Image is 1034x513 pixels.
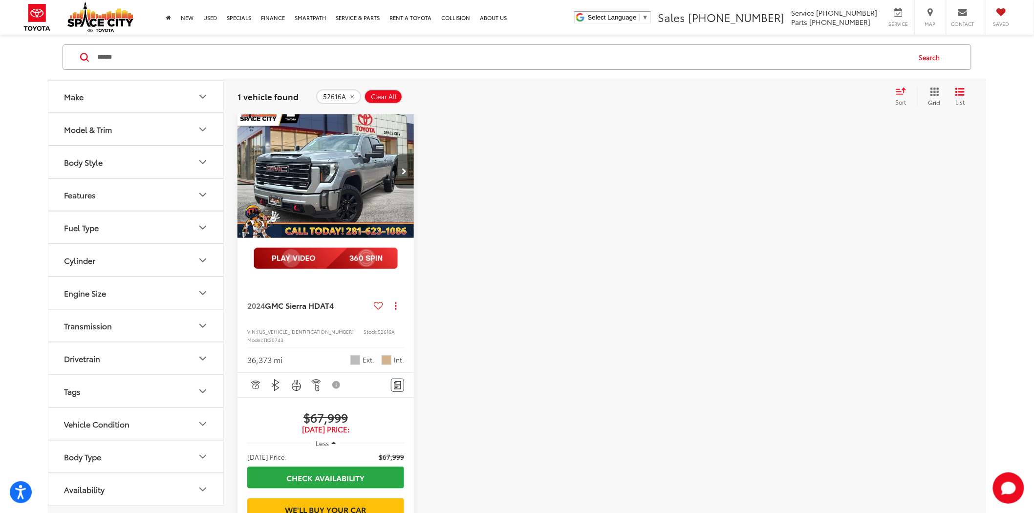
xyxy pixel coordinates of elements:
button: Vehicle ConditionVehicle Condition [48,408,224,440]
button: CylinderCylinder [48,244,224,276]
button: Comments [391,379,404,392]
button: Fuel TypeFuel Type [48,212,224,243]
span: Sales [658,9,685,25]
button: Toggle Chat Window [993,472,1024,504]
div: 36,373 mi [247,354,282,365]
button: DrivetrainDrivetrain [48,342,224,374]
span: Service [887,21,909,27]
span: Select Language [588,14,637,21]
a: Select Language​ [588,14,648,21]
span: Ext. [363,355,374,364]
div: Tags [64,386,81,396]
span: ​ [639,14,640,21]
img: Comments [394,381,402,389]
a: Check Availability [247,467,404,489]
span: TK20743 [263,336,283,343]
span: [PHONE_NUMBER] [688,9,785,25]
span: Int. [394,355,404,364]
svg: Start Chat [993,472,1024,504]
div: Cylinder [64,256,95,265]
button: List View [948,87,972,107]
span: [US_VEHICLE_IDENTIFICATION_NUMBER] [257,328,354,335]
img: Adaptive Cruise Control [249,379,261,391]
span: 52616A [323,93,346,101]
button: MakeMake [48,81,224,112]
button: Select sort value [891,87,917,107]
span: Clear All [371,93,397,101]
div: Body Type [197,451,209,463]
span: dropdown dots [395,302,396,310]
div: Cylinder [197,255,209,266]
button: Clear All [364,89,403,104]
div: Transmission [197,320,209,332]
span: Sort [896,98,906,106]
span: Service [792,8,815,18]
div: Drivetrain [64,354,100,363]
span: Saved [991,21,1012,27]
button: Less [311,434,341,452]
span: Map [920,21,941,27]
button: Grid View [917,87,948,107]
button: TransmissionTransmission [48,310,224,342]
button: Actions [387,297,404,314]
div: Engine Size [197,287,209,299]
div: Model & Trim [64,125,112,134]
input: Search by Make, Model, or Keyword [96,45,910,69]
button: AvailabilityAvailability [48,473,224,505]
span: Tan [382,355,391,365]
img: Remote Start [310,379,323,391]
span: VIN: [247,328,257,335]
span: $67,999 [247,410,404,425]
button: View Disclaimer [328,375,345,395]
span: List [955,98,965,106]
img: full motion video [254,248,398,269]
img: 2024 GMC Sierra HD AT4 [237,105,415,238]
span: Grid [928,98,941,107]
div: Make [64,92,84,101]
span: ▼ [642,14,648,21]
div: Features [197,189,209,201]
div: Make [197,91,209,103]
span: Contact [951,21,974,27]
button: Engine SizeEngine Size [48,277,224,309]
button: Search [910,45,954,69]
div: 2024 GMC Sierra HD AT4 0 [237,105,415,238]
span: Parts [792,17,808,27]
span: 52616A [378,328,395,335]
button: Body StyleBody Style [48,146,224,178]
span: AT4 [320,299,334,311]
span: 2024 [247,299,265,311]
div: Body Style [197,156,209,168]
span: Stock: [364,328,378,335]
span: Sterling Metallic [350,355,360,365]
a: 2024 GMC Sierra HD AT42024 GMC Sierra HD AT42024 GMC Sierra HD AT42024 GMC Sierra HD AT4 [237,105,415,238]
div: Vehicle Condition [197,418,209,430]
div: Features [64,190,96,199]
span: [DATE] Price: [247,425,404,434]
span: GMC Sierra HD [265,299,320,311]
button: FeaturesFeatures [48,179,224,211]
div: Vehicle Condition [64,419,129,428]
span: [PHONE_NUMBER] [817,8,878,18]
button: TagsTags [48,375,224,407]
button: Next image [394,154,414,189]
div: Fuel Type [64,223,99,232]
span: Model: [247,336,263,343]
img: Space City Toyota [67,2,133,32]
div: Fuel Type [197,222,209,234]
div: Model & Trim [197,124,209,135]
button: Model & TrimModel & Trim [48,113,224,145]
span: [DATE] Price: [247,452,286,462]
div: Availability [64,485,105,494]
div: Body Type [64,452,101,461]
div: Transmission [64,321,112,330]
span: Less [316,439,329,448]
span: [PHONE_NUMBER] [810,17,871,27]
button: Body TypeBody Type [48,441,224,472]
span: $67,999 [379,452,404,462]
span: 1 vehicle found [237,90,299,102]
div: Tags [197,385,209,397]
div: Engine Size [64,288,106,298]
button: remove 52616A [316,89,361,104]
